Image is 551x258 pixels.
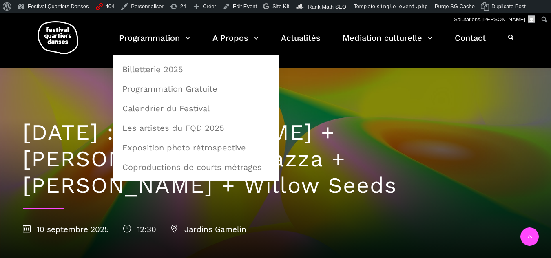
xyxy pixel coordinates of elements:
[117,158,274,176] a: Coproductions de courts métrages
[117,79,274,98] a: Programmation Gratuite
[281,31,321,55] a: Actualités
[451,13,538,26] a: Salutations,
[117,119,274,137] a: Les artistes du FQD 2025
[377,3,428,9] span: single-event.php
[23,225,109,234] span: 10 septembre 2025
[343,31,433,55] a: Médiation culturelle
[123,225,156,234] span: 12:30
[23,119,529,198] h1: [DATE] : [PERSON_NAME] + [PERSON_NAME] & Jhazza + [PERSON_NAME] + Willow Seeds
[455,31,486,55] a: Contact
[117,60,274,79] a: Billetterie 2025
[308,4,346,10] span: Rank Math SEO
[119,31,190,55] a: Programmation
[170,225,246,234] span: Jardins Gamelin
[117,99,274,118] a: Calendrier du Festival
[117,138,274,157] a: Exposition photo rétrospective
[38,21,78,54] img: logo-fqd-med
[212,31,259,55] a: A Propos
[272,3,289,9] span: Site Kit
[482,16,525,22] span: [PERSON_NAME]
